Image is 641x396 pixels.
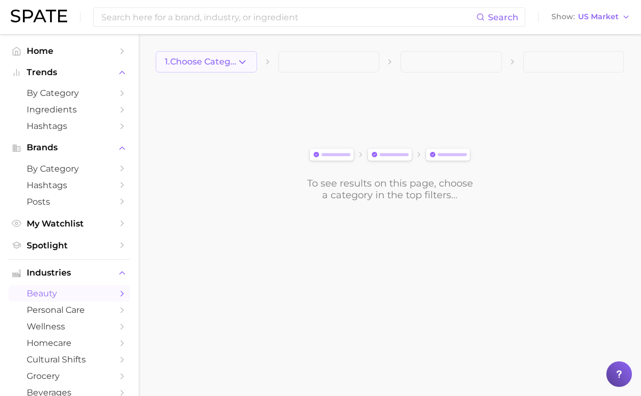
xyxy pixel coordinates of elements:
[27,180,112,190] span: Hashtags
[9,85,130,101] a: by Category
[9,118,130,134] a: Hashtags
[27,288,112,298] span: beauty
[165,57,237,67] span: 1. Choose Category
[27,371,112,381] span: grocery
[9,335,130,351] a: homecare
[27,164,112,174] span: by Category
[27,46,112,56] span: Home
[306,177,474,201] div: To see results on this page, choose a category in the top filters...
[9,302,130,318] a: personal care
[9,368,130,384] a: grocery
[9,215,130,232] a: My Watchlist
[9,101,130,118] a: Ingredients
[9,140,130,156] button: Brands
[27,240,112,250] span: Spotlight
[27,197,112,207] span: Posts
[27,68,112,77] span: Trends
[9,64,130,80] button: Trends
[27,143,112,152] span: Brands
[9,237,130,254] a: Spotlight
[156,51,257,72] button: 1.Choose Category
[9,318,130,335] a: wellness
[9,160,130,177] a: by Category
[27,121,112,131] span: Hashtags
[549,10,633,24] button: ShowUS Market
[27,354,112,365] span: cultural shifts
[27,88,112,98] span: by Category
[27,268,112,278] span: Industries
[27,338,112,348] span: homecare
[306,146,474,165] img: svg%3e
[27,321,112,332] span: wellness
[11,10,67,22] img: SPATE
[100,8,476,26] input: Search here for a brand, industry, or ingredient
[578,14,619,20] span: US Market
[27,219,112,229] span: My Watchlist
[551,14,575,20] span: Show
[9,265,130,281] button: Industries
[9,351,130,368] a: cultural shifts
[27,305,112,315] span: personal care
[9,285,130,302] a: beauty
[488,12,518,22] span: Search
[27,104,112,115] span: Ingredients
[9,177,130,193] a: Hashtags
[9,193,130,210] a: Posts
[9,43,130,59] a: Home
